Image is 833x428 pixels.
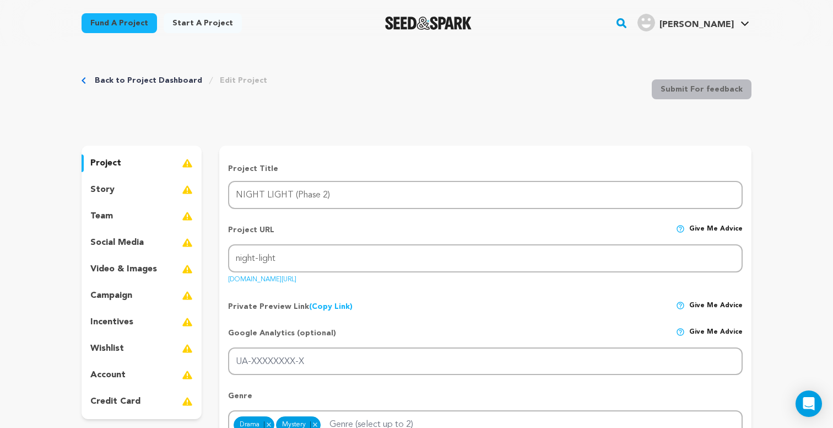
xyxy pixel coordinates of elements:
[182,368,193,382] img: warning-full.svg
[82,207,202,225] button: team
[228,301,353,312] p: Private Preview Link
[385,17,472,30] img: Seed&Spark Logo Dark Mode
[309,303,353,311] a: (Copy Link)
[82,260,202,278] button: video & images
[689,301,743,312] span: Give me advice
[689,328,743,347] span: Give me advice
[90,395,140,408] p: credit card
[90,236,144,249] p: social media
[385,17,472,30] a: Seed&Spark Homepage
[90,289,132,302] p: campaign
[82,366,202,384] button: account
[228,272,296,283] a: [DOMAIN_NAME][URL]
[182,183,193,196] img: warning-full.svg
[82,181,202,199] button: story
[90,210,113,223] p: team
[228,224,274,244] p: Project URL
[90,342,124,355] p: wishlist
[82,287,202,304] button: campaign
[635,12,751,35] span: Smith E.'s Profile
[182,157,193,170] img: warning-full.svg
[676,328,685,336] img: help-circle.svg
[228,163,743,174] p: Project Title
[228,244,743,272] input: Project URL
[310,421,320,428] button: Remove item: 17
[90,263,157,276] p: video & images
[652,79,751,99] button: Submit For feedback
[90,157,121,170] p: project
[676,224,685,233] img: help-circle.svg
[228,328,336,347] p: Google Analytics (optional)
[228,390,743,410] p: Genre
[90,368,126,382] p: account
[82,154,202,172] button: project
[220,75,267,86] a: Edit Project
[689,224,743,244] span: Give me advice
[182,395,193,408] img: warning-full.svg
[182,289,193,302] img: warning-full.svg
[182,342,193,355] img: warning-full.svg
[182,210,193,223] img: warning-full.svg
[90,315,133,329] p: incentives
[182,315,193,329] img: warning-full.svg
[82,13,157,33] a: Fund a project
[182,263,193,276] img: warning-full.svg
[164,13,242,33] a: Start a project
[635,12,751,31] a: Smith E.'s Profile
[228,181,743,209] input: Project Name
[182,236,193,249] img: warning-full.svg
[82,75,267,86] div: Breadcrumb
[95,75,202,86] a: Back to Project Dashboard
[659,20,734,29] span: [PERSON_NAME]
[82,393,202,410] button: credit card
[637,14,655,31] img: user.png
[82,234,202,252] button: social media
[82,313,202,331] button: incentives
[676,301,685,310] img: help-circle.svg
[82,340,202,357] button: wishlist
[637,14,734,31] div: Smith E.'s Profile
[796,390,822,417] div: Open Intercom Messenger
[264,421,273,428] button: Remove item: 8
[90,183,115,196] p: story
[228,347,743,376] input: UA-XXXXXXXX-X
